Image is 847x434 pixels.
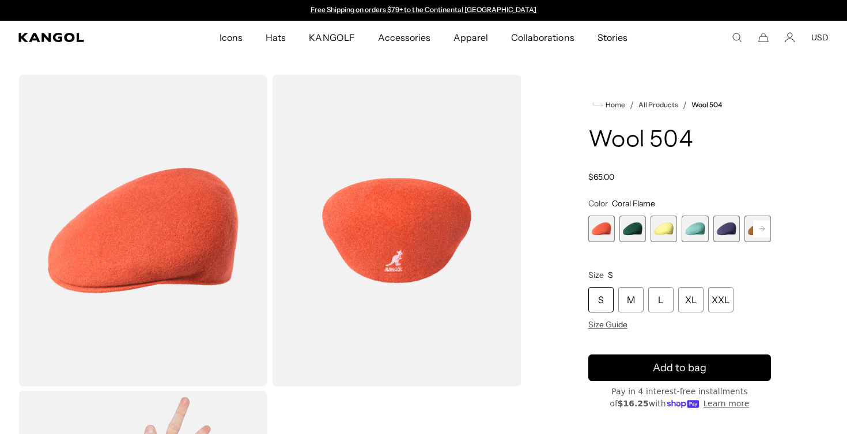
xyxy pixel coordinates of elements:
slideshow-component: Announcement bar [305,6,542,15]
div: 1 of 2 [305,6,542,15]
div: XL [678,287,704,312]
label: Butter Chiffon [651,216,677,242]
a: All Products [638,101,678,109]
div: L [648,287,674,312]
button: Add to bag [588,354,771,381]
span: Stories [598,21,627,54]
span: KANGOLF [309,21,354,54]
button: USD [811,32,829,43]
a: Home [593,100,625,110]
span: Collaborations [511,21,574,54]
span: Apparel [453,21,488,54]
summary: Search here [732,32,742,43]
a: Collaborations [500,21,585,54]
div: Announcement [305,6,542,15]
div: XXL [708,287,733,312]
span: Color [588,198,608,209]
div: 2 of 21 [619,216,646,242]
li: / [678,98,687,112]
span: $65.00 [588,172,614,182]
div: 3 of 21 [651,216,677,242]
div: M [618,287,644,312]
span: Add to bag [653,360,706,376]
img: color-coral-flame [18,75,267,386]
label: Deep Emerald [619,216,646,242]
span: Icons [220,21,243,54]
a: Icons [208,21,254,54]
span: Hats [266,21,286,54]
a: Accessories [366,21,442,54]
li: / [625,98,634,112]
span: Accessories [378,21,430,54]
div: 6 of 21 [744,216,771,242]
div: 5 of 21 [713,216,740,242]
div: 1 of 21 [588,216,615,242]
a: Wool 504 [691,101,722,109]
a: Account [785,32,795,43]
span: Home [603,101,625,109]
label: Coral Flame [588,216,615,242]
nav: breadcrumbs [588,98,771,112]
span: S [608,270,613,280]
label: Hazy Indigo [713,216,740,242]
span: Size [588,270,604,280]
label: Rustic Caramel [744,216,771,242]
span: Coral Flame [612,198,655,209]
img: color-coral-flame [272,75,521,386]
a: Apparel [442,21,500,54]
div: 4 of 21 [682,216,708,242]
a: Stories [586,21,639,54]
a: Free Shipping on orders $79+ to the Continental [GEOGRAPHIC_DATA] [311,5,537,14]
a: KANGOLF [297,21,366,54]
div: S [588,287,614,312]
span: Size Guide [588,319,627,330]
button: Cart [758,32,769,43]
a: Hats [254,21,297,54]
label: Aquatic [682,216,708,242]
a: Kangol [18,33,145,42]
h1: Wool 504 [588,128,771,153]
